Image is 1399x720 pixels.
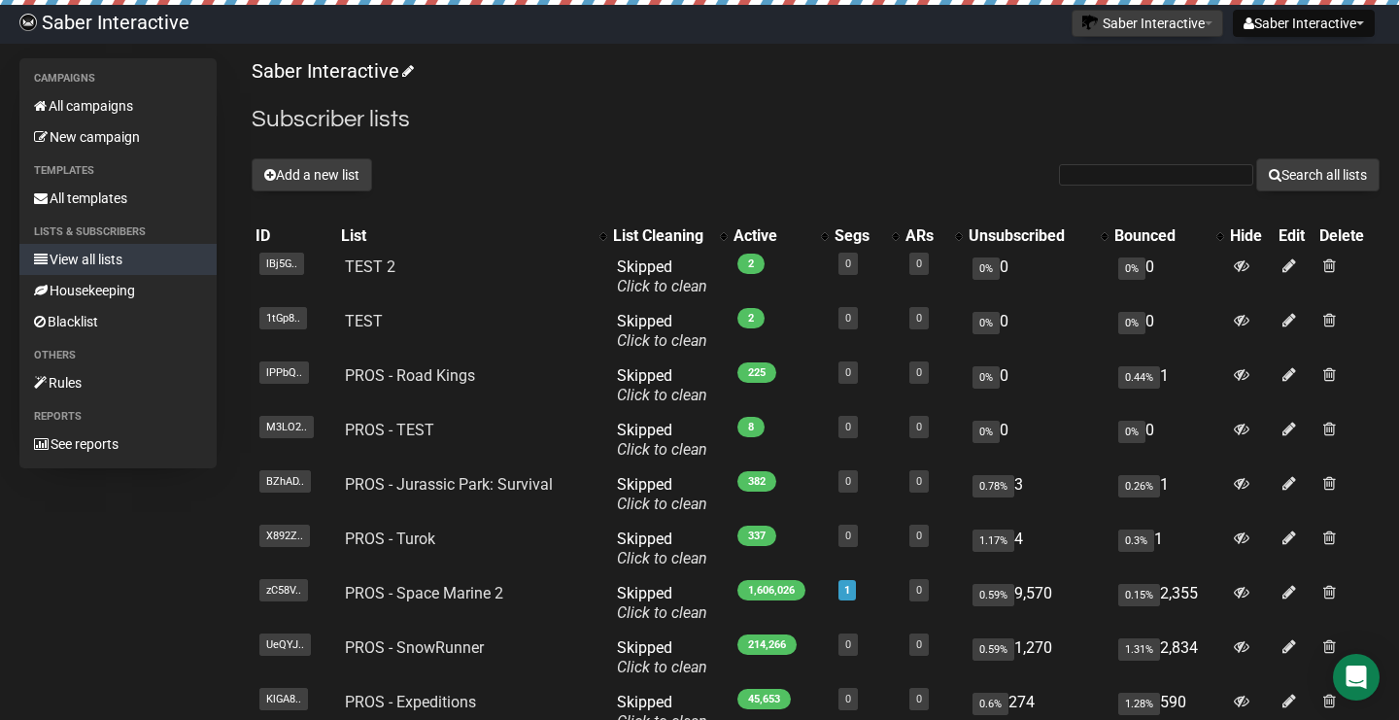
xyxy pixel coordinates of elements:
th: Active: No sort applied, activate to apply an ascending sort [730,223,832,250]
span: lBj5G.. [259,253,304,275]
li: Campaigns [19,67,217,90]
span: 0% [972,257,1000,280]
a: PROS - TEST [345,421,434,439]
a: 1 [844,584,850,597]
a: Click to clean [617,658,707,676]
span: 0% [972,366,1000,389]
a: All campaigns [19,90,217,121]
td: 3 [965,467,1110,522]
a: 0 [845,693,851,705]
span: Skipped [617,312,707,350]
button: Search all lists [1256,158,1380,191]
a: All templates [19,183,217,214]
a: PROS - Road Kings [345,366,475,385]
div: List Cleaning [613,226,710,246]
a: Click to clean [617,386,707,404]
span: Skipped [617,584,707,622]
span: 1.17% [972,530,1014,552]
span: 45,653 [737,689,791,709]
li: Lists & subscribers [19,221,217,244]
li: Others [19,344,217,367]
span: 382 [737,471,776,492]
td: 0 [965,250,1110,304]
a: 0 [916,257,922,270]
div: Delete [1319,226,1376,246]
span: 0.59% [972,638,1014,661]
a: 0 [916,475,922,488]
span: 0.59% [972,584,1014,606]
span: 225 [737,362,776,383]
a: See reports [19,429,217,460]
a: PROS - Space Marine 2 [345,584,503,602]
span: 1,606,026 [737,580,805,600]
span: Skipped [617,366,707,404]
a: New campaign [19,121,217,153]
a: PROS - Expeditions [345,693,476,711]
span: 0.26% [1118,475,1160,497]
td: 1 [1110,359,1226,413]
span: 0% [972,421,1000,443]
td: 0 [965,304,1110,359]
span: M3LO2.. [259,416,314,438]
a: 0 [845,530,851,542]
a: 0 [845,257,851,270]
span: KlGA8.. [259,688,308,710]
a: 0 [916,693,922,705]
img: ec1bccd4d48495f5e7d53d9a520ba7e5 [19,14,37,31]
div: Hide [1230,226,1271,246]
th: Edit: No sort applied, sorting is disabled [1275,223,1316,250]
a: 0 [916,312,922,325]
td: 0 [965,359,1110,413]
a: PROS - SnowRunner [345,638,484,657]
span: BZhAD.. [259,470,311,493]
th: List: No sort applied, activate to apply an ascending sort [337,223,609,250]
a: 0 [845,638,851,651]
div: Bounced [1114,226,1207,246]
a: Click to clean [617,331,707,350]
li: Reports [19,405,217,429]
a: 0 [916,421,922,433]
span: X892Z.. [259,525,310,547]
td: 9,570 [965,576,1110,631]
span: 0% [1118,312,1145,334]
a: View all lists [19,244,217,275]
td: 0 [1110,250,1226,304]
button: Saber Interactive [1072,10,1223,37]
span: 0% [1118,257,1145,280]
span: zC58V.. [259,579,308,601]
a: PROS - Turok [345,530,435,548]
a: 0 [845,312,851,325]
a: Click to clean [617,277,707,295]
th: List Cleaning: No sort applied, activate to apply an ascending sort [609,223,730,250]
a: 0 [845,421,851,433]
img: 1.png [1082,15,1098,30]
th: Unsubscribed: No sort applied, activate to apply an ascending sort [965,223,1110,250]
div: List [341,226,590,246]
td: 2,834 [1110,631,1226,685]
span: Skipped [617,475,707,513]
th: Bounced: No sort applied, activate to apply an ascending sort [1110,223,1226,250]
a: TEST 2 [345,257,395,276]
td: 4 [965,522,1110,576]
th: Hide: No sort applied, sorting is disabled [1226,223,1275,250]
td: 1 [1110,522,1226,576]
h2: Subscriber lists [252,102,1380,137]
td: 2,355 [1110,576,1226,631]
span: lPPbQ.. [259,361,309,384]
div: ARs [905,226,944,246]
span: 2 [737,254,765,274]
span: 0% [1118,421,1145,443]
a: Click to clean [617,549,707,567]
th: ARs: No sort applied, activate to apply an ascending sort [902,223,964,250]
td: 1,270 [965,631,1110,685]
div: Unsubscribed [969,226,1091,246]
span: 214,266 [737,634,797,655]
div: ID [256,226,333,246]
a: PROS - Jurassic Park: Survival [345,475,553,494]
a: Saber Interactive [252,59,411,83]
span: Skipped [617,421,707,459]
th: Delete: No sort applied, sorting is disabled [1315,223,1380,250]
td: 0 [1110,304,1226,359]
a: Rules [19,367,217,398]
span: 1tGp8.. [259,307,307,329]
